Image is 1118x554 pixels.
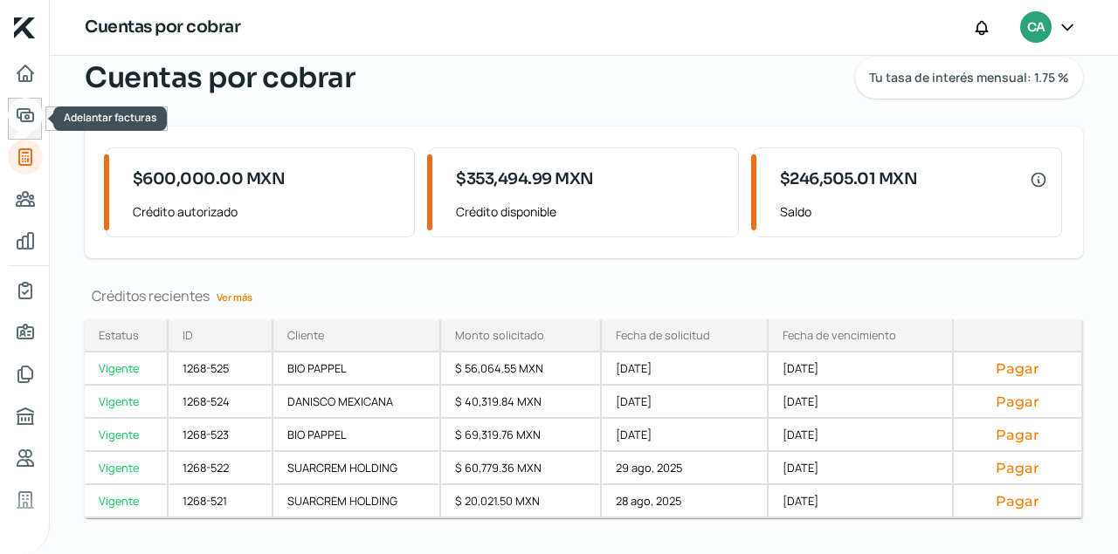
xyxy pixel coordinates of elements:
div: [DATE] [769,485,954,518]
a: Documentos [8,357,43,392]
button: Pagar [968,393,1067,410]
div: 1268-525 [169,352,273,386]
a: Vigente [85,485,169,518]
a: Referencias [8,441,43,475]
div: Monto solicitado [455,327,544,343]
div: [DATE] [602,419,768,452]
div: DANISCO MEXICANA [273,386,441,419]
div: 28 ago, 2025 [602,485,768,518]
div: $ 40,319.84 MXN [441,386,602,419]
a: Vigente [85,452,169,485]
div: Fecha de solicitud [616,327,710,343]
div: $ 60,779.36 MXN [441,452,602,485]
button: Pagar [968,359,1067,377]
a: Inicio [8,56,43,91]
button: Pagar [968,492,1067,510]
div: [DATE] [769,386,954,419]
div: Créditos recientes [85,286,1083,305]
div: SUARCREM HOLDING [273,485,441,518]
a: Ver más [210,284,259,311]
div: $ 69,319.76 MXN [441,419,602,452]
a: Vigente [85,419,169,452]
a: Industria [8,482,43,517]
div: ID [183,327,193,343]
a: Información general [8,315,43,350]
span: $246,505.01 MXN [780,168,918,191]
span: CA [1027,17,1045,38]
div: 1268-524 [169,386,273,419]
div: BIO PAPPEL [273,352,441,386]
button: Pagar [968,426,1067,443]
a: Adelantar facturas [8,98,43,133]
button: Pagar [968,459,1067,476]
div: 1268-522 [169,452,273,485]
span: $600,000.00 MXN [133,168,286,191]
span: Cuentas por cobrar [85,57,355,99]
span: Crédito disponible [456,201,723,222]
div: [DATE] [602,352,768,386]
div: [DATE] [769,419,954,452]
a: Vigente [85,352,169,386]
div: SUARCREM HOLDING [273,452,441,485]
a: Pago a proveedores [8,181,43,216]
a: Tus créditos [8,140,43,174]
div: [DATE] [769,352,954,386]
a: Mi contrato [8,273,43,308]
span: Crédito autorizado [133,201,400,222]
div: [DATE] [769,452,954,485]
a: Mis finanzas [8,223,43,258]
span: $353,494.99 MXN [456,168,594,191]
div: Fecha de vencimiento [783,327,896,343]
div: $ 20,021.50 MXN [441,485,602,518]
div: 1268-521 [169,485,273,518]
span: Adelantar facturas [64,110,156,125]
h1: Cuentas por cobrar [85,15,240,40]
div: [DATE] [602,386,768,419]
span: Tu tasa de interés mensual: 1.75 % [869,72,1069,84]
a: Vigente [85,386,169,419]
div: 1268-523 [169,419,273,452]
div: 29 ago, 2025 [602,452,768,485]
div: Estatus [99,327,139,343]
div: $ 56,064.55 MXN [441,352,602,386]
div: Cliente [287,327,324,343]
a: Buró de crédito [8,399,43,434]
div: BIO PAPPEL [273,419,441,452]
span: Saldo [780,201,1047,222]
